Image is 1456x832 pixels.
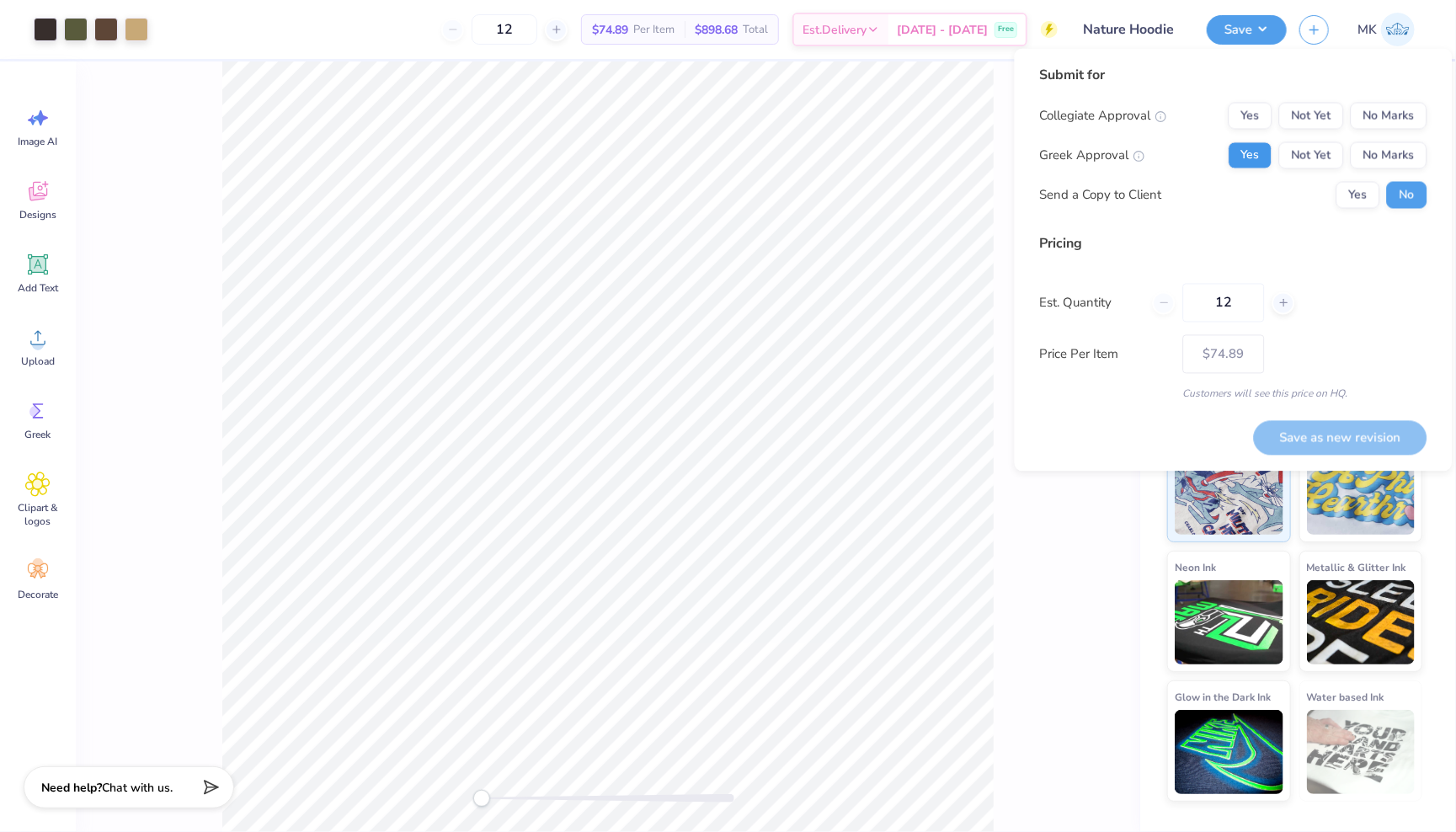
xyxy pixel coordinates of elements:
[1279,142,1344,169] button: Not Yet
[1307,580,1416,664] img: Metallic & Glitter Ink
[1279,103,1344,130] button: Not Yet
[1307,710,1416,794] img: Water based Ink
[1040,106,1167,125] div: Collegiate Approval
[1070,13,1194,46] input: Untitled Design
[473,790,490,807] div: Accessibility label
[1040,387,1427,402] div: Customers will see this price on HQ.
[1040,293,1140,312] label: Est. Quantity
[1307,451,1416,535] img: Puff Ink
[10,501,66,528] span: Clipart & logos
[25,428,51,441] span: Greek
[19,135,58,148] span: Image AI
[897,21,988,39] span: [DATE] - [DATE]
[1307,688,1384,706] span: Water based Ink
[1351,142,1427,169] button: No Marks
[1175,580,1283,664] img: Neon Ink
[1357,20,1377,40] span: MK
[743,21,768,39] span: Total
[18,281,58,295] span: Add Text
[695,21,738,39] span: $898.68
[1229,142,1272,169] button: Yes
[1040,66,1427,86] div: Submit for
[1040,234,1427,254] div: Pricing
[21,355,55,368] span: Upload
[19,208,56,221] span: Designs
[803,21,867,39] span: Est. Delivery
[1351,103,1427,130] button: No Marks
[1387,182,1427,209] button: No
[1336,182,1380,209] button: Yes
[1183,284,1265,323] input: – –
[633,21,675,39] span: Per Item
[102,780,173,796] span: Chat with us.
[1350,13,1422,46] a: MK
[1040,185,1162,205] div: Send a Copy to Client
[592,21,628,39] span: $74.89
[41,780,102,796] strong: Need help?
[472,14,537,45] input: – –
[1175,710,1283,794] img: Glow in the Dark Ink
[1207,15,1287,45] button: Save
[18,588,58,601] span: Decorate
[1229,103,1272,130] button: Yes
[1175,688,1271,706] span: Glow in the Dark Ink
[1175,451,1283,535] img: Standard
[1040,344,1171,364] label: Price Per Item
[998,24,1014,35] span: Free
[1175,558,1216,576] span: Neon Ink
[1307,558,1406,576] span: Metallic & Glitter Ink
[1381,13,1415,46] img: Michelle Kim
[1040,146,1145,165] div: Greek Approval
